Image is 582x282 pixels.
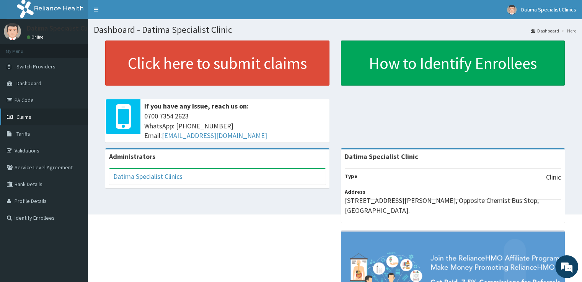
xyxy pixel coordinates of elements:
[16,80,41,87] span: Dashboard
[16,113,31,120] span: Claims
[507,5,517,15] img: User Image
[546,172,561,182] p: Clinic
[345,196,561,215] p: [STREET_ADDRESS][PERSON_NAME], Opposite Chemist Bus Stop, [GEOGRAPHIC_DATA].
[16,63,55,70] span: Switch Providers
[94,25,576,35] h1: Dashboard - Datima Specialist Clinic
[341,41,565,86] a: How to Identify Enrollees
[345,152,418,161] strong: Datima Specialist Clinic
[27,34,45,40] a: Online
[531,28,559,34] a: Dashboard
[345,188,365,195] b: Address
[144,111,326,141] span: 0700 7354 2623 WhatsApp: [PHONE_NUMBER] Email:
[16,130,30,137] span: Tariffs
[105,41,329,86] a: Click here to submit claims
[560,28,576,34] li: Here
[144,102,249,110] b: If you have any issue, reach us on:
[345,173,357,180] b: Type
[4,23,21,40] img: User Image
[113,172,183,181] a: Datima Specialist Clinics
[27,25,99,32] p: Datima Specialist Clinics
[109,152,155,161] b: Administrators
[521,6,576,13] span: Datima Specialist Clinics
[162,131,267,140] a: [EMAIL_ADDRESS][DOMAIN_NAME]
